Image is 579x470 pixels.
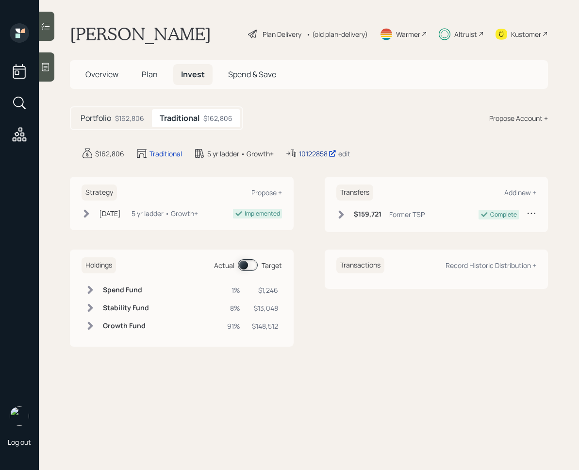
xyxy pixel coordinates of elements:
[354,210,381,218] h6: $159,721
[262,260,282,270] div: Target
[203,113,232,123] div: $162,806
[252,303,278,313] div: $13,048
[227,285,240,295] div: 1%
[454,29,477,39] div: Altruist
[142,69,158,80] span: Plan
[160,114,199,123] h5: Traditional
[82,185,117,201] h6: Strategy
[103,322,149,330] h6: Growth Fund
[228,69,276,80] span: Spend & Save
[227,303,240,313] div: 8%
[82,257,116,273] h6: Holdings
[389,209,425,219] div: Former TSP
[181,69,205,80] span: Invest
[103,286,149,294] h6: Spend Fund
[299,149,336,159] div: 10122858
[81,114,111,123] h5: Portfolio
[115,113,144,123] div: $162,806
[95,149,124,159] div: $162,806
[10,406,29,426] img: retirable_logo.png
[85,69,118,80] span: Overview
[99,208,121,218] div: [DATE]
[8,437,31,447] div: Log out
[336,185,373,201] h6: Transfers
[511,29,541,39] div: Kustomer
[207,149,274,159] div: 5 yr ladder • Growth+
[336,257,384,273] h6: Transactions
[263,29,301,39] div: Plan Delivery
[306,29,368,39] div: • (old plan-delivery)
[489,113,548,123] div: Propose Account +
[132,208,198,218] div: 5 yr ladder • Growth+
[252,285,278,295] div: $1,246
[214,260,234,270] div: Actual
[446,261,536,270] div: Record Historic Distribution +
[338,149,350,158] div: edit
[252,321,278,331] div: $148,512
[396,29,420,39] div: Warmer
[504,188,536,197] div: Add new +
[245,209,280,218] div: Implemented
[227,321,240,331] div: 91%
[149,149,182,159] div: Traditional
[490,210,517,219] div: Complete
[70,23,211,45] h1: [PERSON_NAME]
[103,304,149,312] h6: Stability Fund
[251,188,282,197] div: Propose +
